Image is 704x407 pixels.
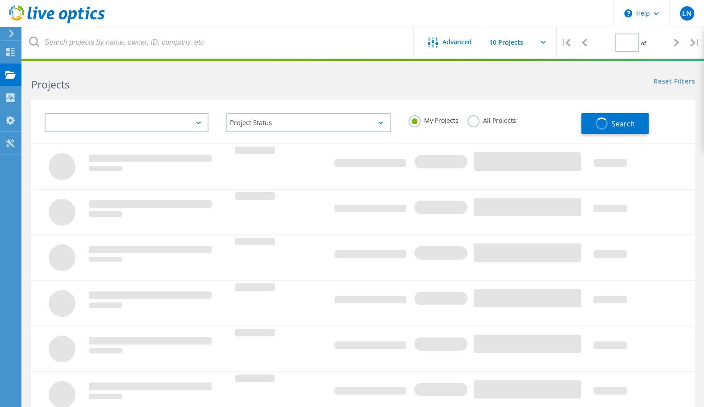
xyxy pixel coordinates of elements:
[654,78,695,86] a: Reset Filters
[442,39,472,45] span: Advanced
[641,39,646,47] span: of
[408,115,458,124] label: My Projects
[682,10,692,17] span: LN
[611,119,634,129] span: Search
[467,115,516,124] label: All Projects
[624,9,632,17] svg: \n
[226,113,390,132] div: Project Status
[686,27,704,59] div: |
[557,27,575,59] div: |
[31,77,70,92] b: Projects
[9,19,105,25] a: Live Optics Dashboard
[581,113,649,134] button: Search
[22,27,414,58] input: Search projects by name, owner, ID, company, etc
